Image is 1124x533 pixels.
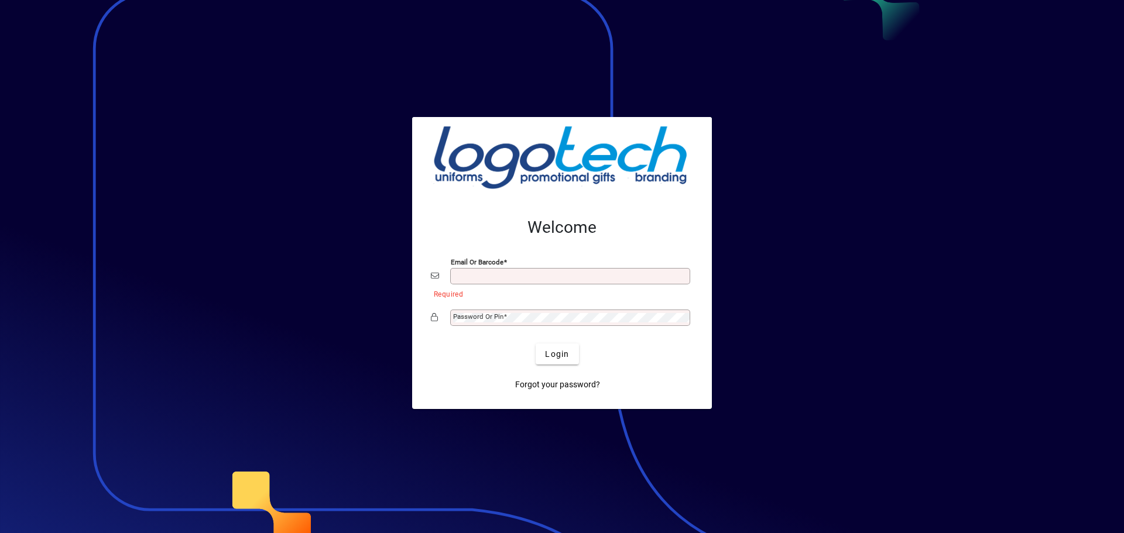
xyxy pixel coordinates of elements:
[510,374,605,395] a: Forgot your password?
[545,348,569,360] span: Login
[515,379,600,391] span: Forgot your password?
[451,258,503,266] mat-label: Email or Barcode
[453,312,503,321] mat-label: Password or Pin
[431,218,693,238] h2: Welcome
[434,287,684,300] mat-error: Required
[536,343,578,364] button: Login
